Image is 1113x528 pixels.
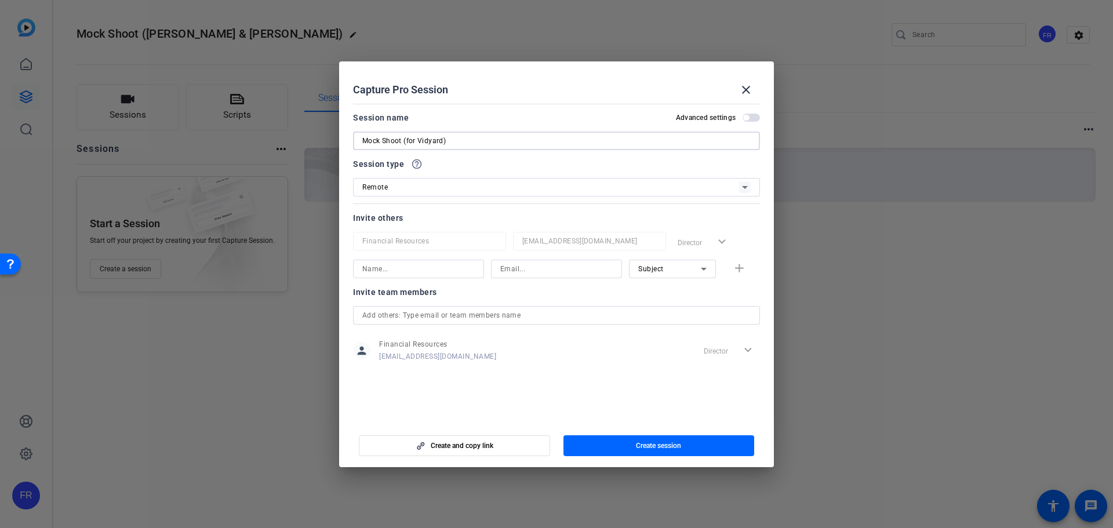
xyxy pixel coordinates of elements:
[379,340,496,349] span: Financial Resources
[353,157,404,171] span: Session type
[353,111,409,125] div: Session name
[362,262,475,276] input: Name...
[353,285,760,299] div: Invite team members
[676,113,736,122] h2: Advanced settings
[362,183,388,191] span: Remote
[739,83,753,97] mat-icon: close
[362,308,751,322] input: Add others: Type email or team members name
[638,265,664,273] span: Subject
[563,435,755,456] button: Create session
[500,262,613,276] input: Email...
[431,441,493,450] span: Create and copy link
[636,441,681,450] span: Create session
[353,211,760,225] div: Invite others
[362,134,751,148] input: Enter Session Name
[359,435,550,456] button: Create and copy link
[353,76,760,104] div: Capture Pro Session
[362,234,497,248] input: Name...
[522,234,657,248] input: Email...
[379,352,496,361] span: [EMAIL_ADDRESS][DOMAIN_NAME]
[353,342,370,359] mat-icon: person
[411,158,423,170] mat-icon: help_outline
